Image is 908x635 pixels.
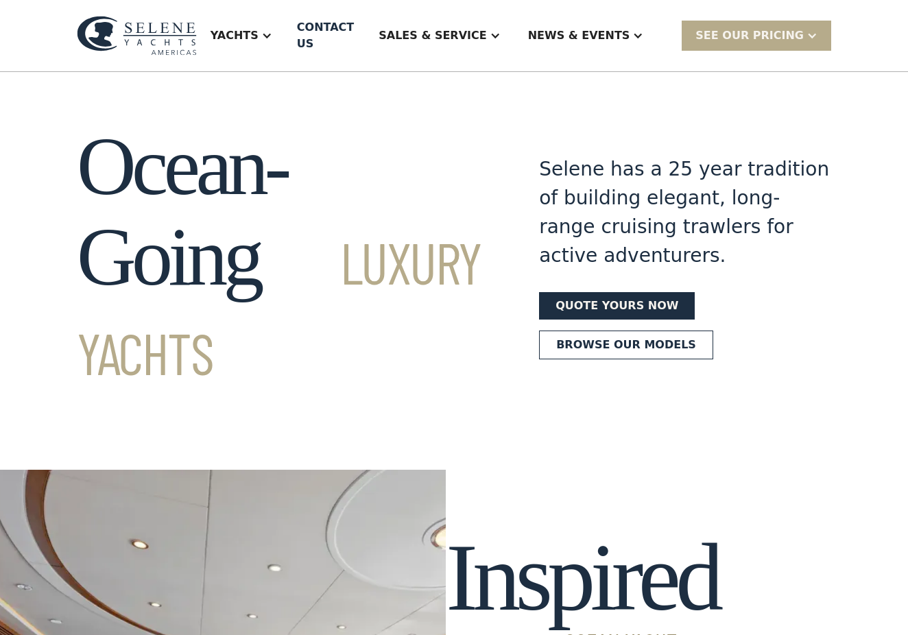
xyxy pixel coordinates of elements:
[77,16,197,55] img: logo
[539,292,695,320] a: Quote yours now
[77,227,481,387] span: Luxury Yachts
[528,27,630,44] div: News & EVENTS
[695,27,804,44] div: SEE Our Pricing
[379,27,486,44] div: Sales & Service
[297,19,354,52] div: Contact US
[514,8,658,63] div: News & EVENTS
[365,8,514,63] div: Sales & Service
[682,21,831,50] div: SEE Our Pricing
[539,331,713,359] a: Browse our models
[211,27,259,44] div: Yachts
[539,155,831,270] div: Selene has a 25 year tradition of building elegant, long-range cruising trawlers for active adven...
[197,8,286,63] div: Yachts
[77,121,490,393] h1: Ocean-Going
